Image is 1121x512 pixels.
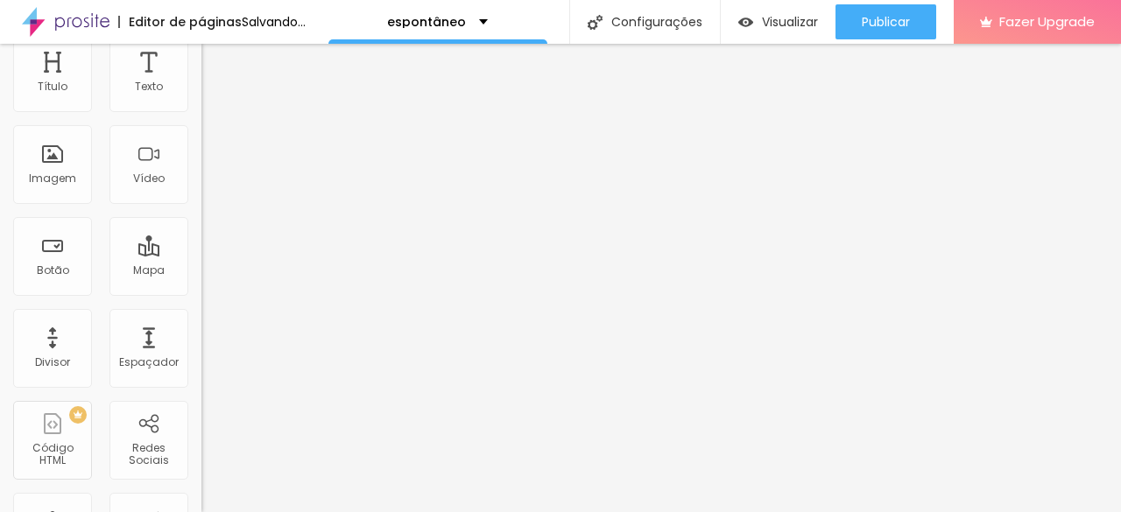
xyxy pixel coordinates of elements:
[38,81,67,93] div: Título
[133,172,165,185] div: Vídeo
[387,16,466,28] p: espontâneo
[201,44,1121,512] iframe: Editor
[738,15,753,30] img: view-1.svg
[242,16,306,28] div: Salvando...
[835,4,936,39] button: Publicar
[118,16,242,28] div: Editor de páginas
[18,442,87,467] div: Código HTML
[37,264,69,277] div: Botão
[762,15,818,29] span: Visualizar
[29,172,76,185] div: Imagem
[999,14,1095,29] span: Fazer Upgrade
[114,442,183,467] div: Redes Sociais
[862,15,910,29] span: Publicar
[35,356,70,368] div: Divisor
[721,4,835,39] button: Visualizar
[133,264,165,277] div: Mapa
[135,81,163,93] div: Texto
[119,356,179,368] div: Espaçador
[588,15,603,30] img: Icone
